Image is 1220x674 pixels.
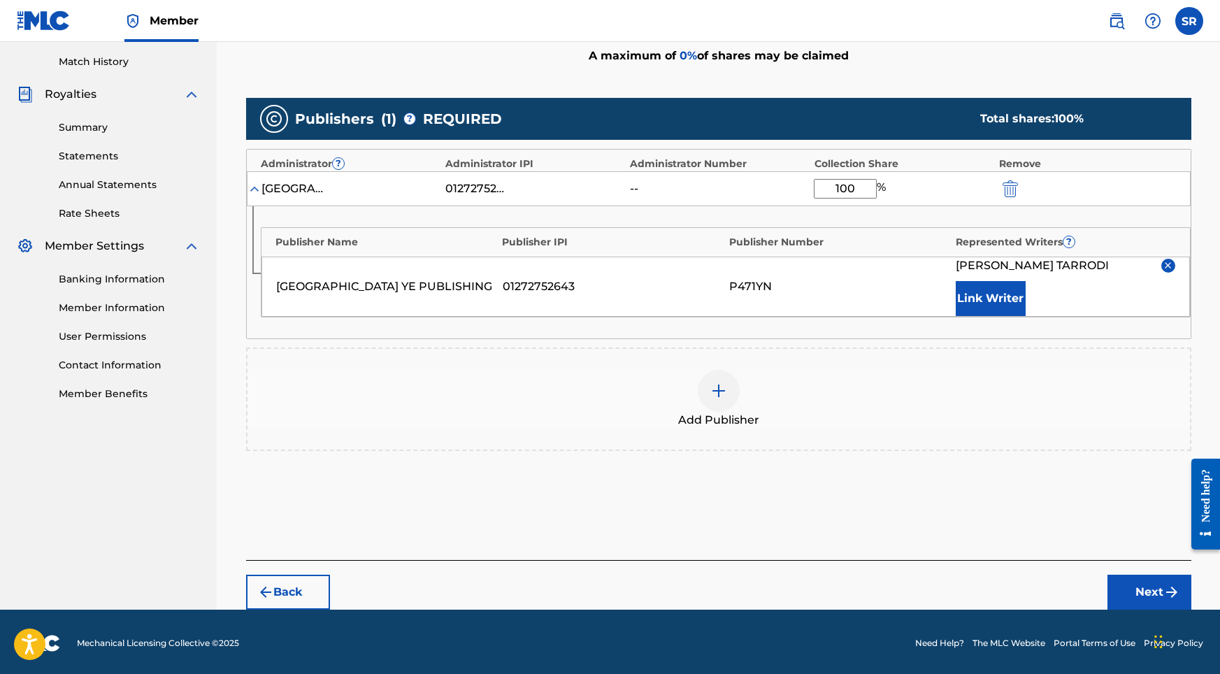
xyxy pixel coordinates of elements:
a: Portal Terms of Use [1054,637,1135,650]
div: P471YN [729,278,949,295]
div: Administrator Number [630,157,808,171]
a: Contact Information [59,358,200,373]
div: Administrator IPI [445,157,623,171]
span: Add Publisher [678,412,759,429]
img: add [710,382,727,399]
div: Administrator [261,157,438,171]
a: Annual Statements [59,178,200,192]
span: 100 % [1054,112,1084,125]
img: Royalties [17,86,34,103]
button: Next [1107,575,1191,610]
button: Back [246,575,330,610]
img: f7272a7cc735f4ea7f67.svg [1163,584,1180,601]
iframe: Chat Widget [1150,607,1220,674]
img: search [1108,13,1125,29]
div: Total shares: [980,110,1163,127]
span: ( 1 ) [381,108,396,129]
img: remove-from-list-button [1163,260,1173,271]
img: 12a2ab48e56ec057fbd8.svg [1003,180,1018,197]
a: Statements [59,149,200,164]
img: help [1144,13,1161,29]
div: Represented Writers [956,235,1176,250]
a: Member Benefits [59,387,200,401]
div: A maximum of of shares may be claimed [246,20,1191,91]
span: REQUIRED [423,108,502,129]
div: 01272752643 [503,278,722,295]
span: Member [150,13,199,29]
img: Top Rightsholder [124,13,141,29]
a: Match History [59,55,200,69]
div: Publisher IPI [502,235,722,250]
div: Collection Share [814,157,992,171]
img: 7ee5dd4eb1f8a8e3ef2f.svg [257,584,274,601]
a: Member Information [59,301,200,315]
img: expand [183,86,200,103]
img: Member Settings [17,238,34,254]
img: publishers [266,110,282,127]
a: Need Help? [915,637,964,650]
div: Remove [999,157,1177,171]
div: User Menu [1175,7,1203,35]
a: Banking Information [59,272,200,287]
img: expand-cell-toggle [247,182,261,196]
span: ? [333,158,344,169]
button: Link Writer [956,281,1026,316]
span: Member Settings [45,238,144,254]
div: Help [1139,7,1167,35]
a: The MLC Website [973,637,1045,650]
img: expand [183,238,200,254]
span: 0 % [680,49,697,62]
span: [PERSON_NAME] TARRODI [956,257,1109,274]
span: ? [404,113,415,124]
span: % [877,179,889,199]
div: [GEOGRAPHIC_DATA] YE PUBLISHING [276,278,496,295]
a: Privacy Policy [1144,637,1203,650]
span: Publishers [295,108,374,129]
div: Publisher Number [729,235,949,250]
img: MLC Logo [17,10,71,31]
a: Summary [59,120,200,135]
a: User Permissions [59,329,200,344]
span: Royalties [45,86,96,103]
a: Public Search [1103,7,1131,35]
div: Drag [1154,621,1163,663]
span: ? [1063,236,1075,248]
iframe: Resource Center [1181,447,1220,562]
span: Mechanical Licensing Collective © 2025 [77,637,239,650]
div: Publisher Name [275,235,496,250]
a: Rate Sheets [59,206,200,221]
